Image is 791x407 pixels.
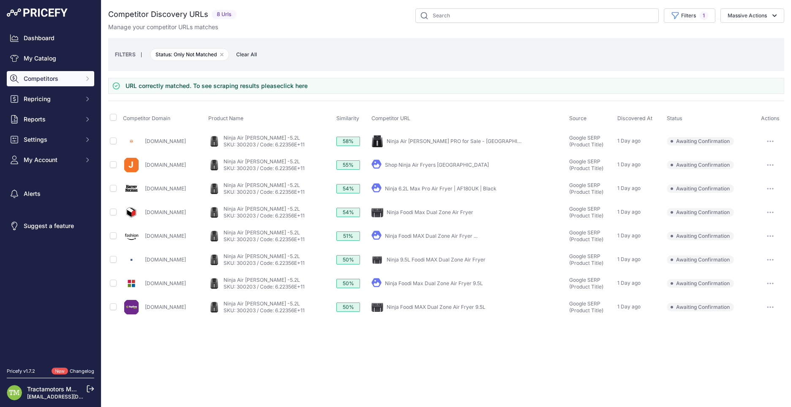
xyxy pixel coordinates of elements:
[224,236,305,242] a: SKU: 300203 / Code: 6.22356E+11
[667,256,734,264] span: Awaiting Confirmation
[224,158,300,165] a: Ninja Air [PERSON_NAME] -5.2L
[667,208,734,217] span: Awaiting Confirmation
[224,260,305,266] a: SKU: 300203 / Code: 6.22356E+11
[224,212,305,219] a: SKU: 300203 / Code: 6.22356E+11
[7,218,94,234] a: Suggest a feature
[224,141,305,148] a: SKU: 300203 / Code: 6.22356E+11
[617,232,641,239] span: 1 Day ago
[7,152,94,168] button: My Account
[699,11,708,20] span: 1
[224,182,300,188] a: Ninja Air [PERSON_NAME] -5.2L
[212,10,237,19] span: 8 Urls
[123,115,170,121] span: Competitor Domain
[145,233,186,239] a: [DOMAIN_NAME]
[125,82,308,90] h3: URL correctly matched. To see scraping results please
[145,209,186,215] a: [DOMAIN_NAME]
[667,115,682,121] span: Status
[224,165,305,171] a: SKU: 300203 / Code: 6.22356E+11
[336,184,360,193] div: 54%
[224,283,305,290] a: SKU: 300203 / Code: 6.22356E+11
[27,385,95,393] a: Tractamotors Marketing
[667,279,734,288] span: Awaiting Confirmation
[7,91,94,107] button: Repricing
[617,280,641,286] span: 1 Day ago
[385,162,489,168] a: Shop Ninja Air Fryers [GEOGRAPHIC_DATA]
[52,368,68,375] span: New
[667,161,734,169] span: Awaiting Confirmation
[224,189,305,195] a: SKU: 300203 / Code: 6.22356E+11
[336,302,360,312] div: 50%
[387,138,538,144] a: Ninja Air [PERSON_NAME] PRO for Sale - [GEOGRAPHIC_DATA]
[7,51,94,66] a: My Catalog
[145,185,186,192] a: [DOMAIN_NAME]
[569,115,586,121] span: Source
[336,255,360,264] div: 50%
[24,156,79,164] span: My Account
[208,115,243,121] span: Product Name
[569,206,603,219] span: Google SERP (Product Title)
[224,300,300,307] a: Ninja Air [PERSON_NAME] -5.2L
[24,95,79,103] span: Repricing
[7,30,94,357] nav: Sidebar
[145,138,186,144] a: [DOMAIN_NAME]
[385,233,477,239] a: Ninja Foodi MAX Dual Zone Air Fryer ...
[617,161,641,168] span: 1 Day ago
[387,209,473,215] a: Ninja Foodi Max Dual Zone Air Fryer
[232,50,261,59] button: Clear All
[761,115,780,121] span: Actions
[7,112,94,127] button: Reports
[387,304,486,310] a: Ninja Foodi MAX Dual Zone Air Fryer 9.5L
[108,23,218,31] p: Manage your competitor URLs matches
[7,132,94,147] button: Settings
[224,206,300,212] a: Ninja Air [PERSON_NAME] -5.2L
[70,368,94,374] a: Changelog
[569,182,603,195] span: Google SERP (Product Title)
[667,232,734,240] span: Awaiting Confirmation
[617,209,641,215] span: 1 Day ago
[664,8,715,23] button: Filters1
[224,307,305,313] a: SKU: 300203 / Code: 6.22356E+11
[336,231,360,241] div: 51%
[617,256,641,262] span: 1 Day ago
[617,137,641,144] span: 1 Day ago
[145,256,186,263] a: [DOMAIN_NAME]
[336,115,359,121] span: Similarity
[667,184,734,193] span: Awaiting Confirmation
[145,162,186,168] a: [DOMAIN_NAME]
[569,300,603,313] span: Google SERP (Product Title)
[27,393,115,400] a: [EMAIL_ADDRESS][DOMAIN_NAME]
[7,368,35,375] div: Pricefy v1.7.2
[336,137,360,146] div: 58%
[7,186,94,201] a: Alerts
[336,279,360,288] div: 50%
[569,229,603,242] span: Google SERP (Product Title)
[371,115,410,121] span: Competitor URL
[617,185,641,191] span: 1 Day ago
[667,137,734,146] span: Awaiting Confirmation
[24,74,79,83] span: Competitors
[7,8,68,17] img: Pricefy Logo
[145,304,186,310] a: [DOMAIN_NAME]
[7,30,94,46] a: Dashboard
[224,135,300,141] a: Ninja Air [PERSON_NAME] -5.2L
[7,71,94,86] button: Competitors
[108,8,208,20] h2: Competitor Discovery URLs
[136,52,147,57] small: |
[569,253,603,266] span: Google SERP (Product Title)
[24,115,79,124] span: Reports
[336,208,360,217] div: 54%
[569,277,603,290] span: Google SERP (Product Title)
[24,135,79,144] span: Settings
[385,185,496,192] a: Ninja 6.2L Max Pro Air Fryer | AF180UK | Black
[224,277,300,283] a: Ninja Air [PERSON_NAME] -5.2L
[720,8,784,23] button: Massive Actions
[145,280,186,286] a: [DOMAIN_NAME]
[387,256,486,263] a: Ninja 9.5L Foodi MAX Dual Zone Air Fryer
[385,280,483,286] a: Ninja Foodi Max Dual Zone Air Fryer 9.5L
[415,8,659,23] input: Search
[336,160,360,170] div: 55%
[667,303,734,311] span: Awaiting Confirmation
[617,115,652,121] span: Discovered At
[569,135,603,148] span: Google SERP (Product Title)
